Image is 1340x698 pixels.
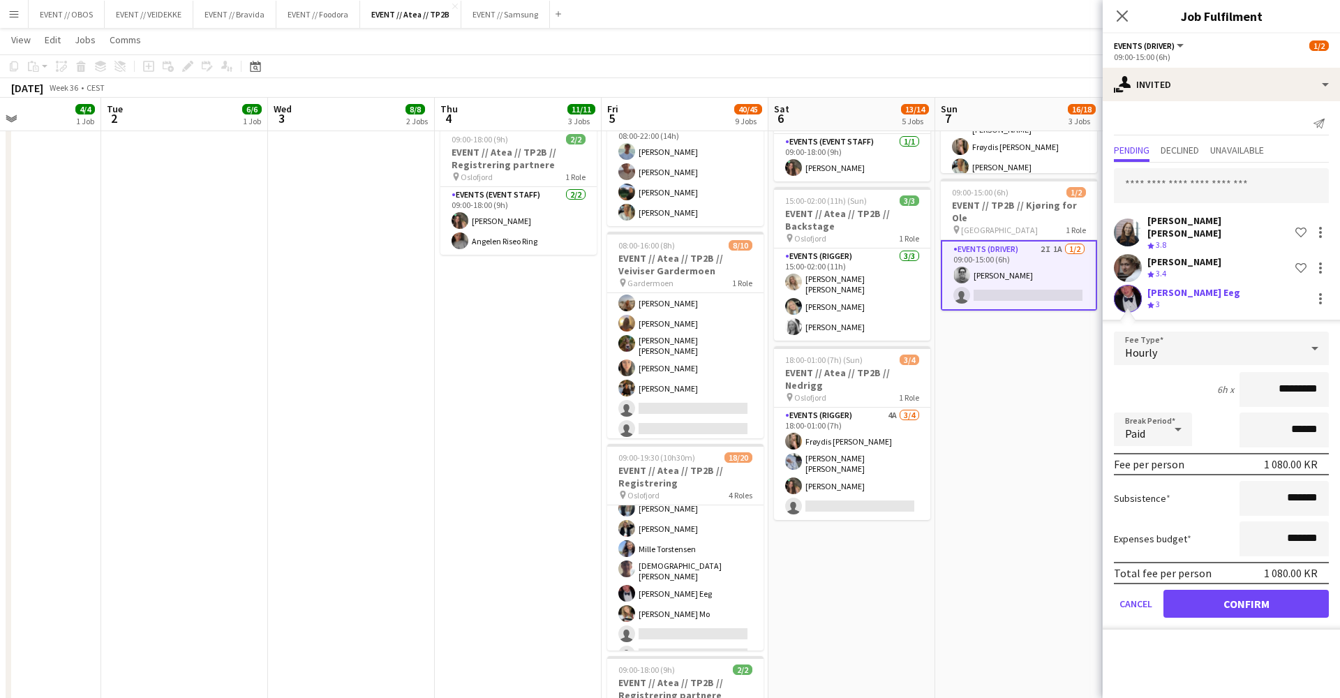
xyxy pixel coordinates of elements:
span: Week 36 [46,82,81,93]
div: [PERSON_NAME] Eeg [1147,286,1240,299]
div: 1 Job [243,116,261,126]
span: 13/14 [901,104,929,114]
button: EVENT // Foodora [276,1,360,28]
span: Sat [774,103,789,115]
div: Invited [1103,68,1340,101]
span: 3/3 [900,195,919,206]
span: 09:00-18:00 (9h) [618,664,675,675]
span: 3.8 [1156,239,1166,250]
h3: EVENT // Atea // TP2B // Veiviser Gardermoen [607,252,764,277]
h3: EVENT // Atea // TP2B // Registrering partnere [440,146,597,171]
app-job-card: 18:00-01:00 (7h) (Sun)3/4EVENT // Atea // TP2B // Nedrigg Oslofjord1 RoleEvents (Rigger)4A3/418:0... [774,346,930,520]
span: 5 [605,110,618,126]
app-card-role: Roumaissaa Hadui[PERSON_NAME][PERSON_NAME][PERSON_NAME][PERSON_NAME][PERSON_NAME] [PERSON_NAME][P... [607,209,764,443]
span: Sun [941,103,958,115]
button: EVENT // Bravida [193,1,276,28]
span: 8/8 [405,104,425,114]
span: Gardermoen [627,278,673,288]
span: Oslofjord [461,172,493,182]
app-card-role: Actor1I2A9/1008:00-16:00 (8h)Roumaissaa Hadui[PERSON_NAME][PERSON_NAME][PERSON_NAME] [PERSON_NAME... [941,28,1097,266]
span: Oslofjord [627,490,660,500]
button: Events (Driver) [1114,40,1186,51]
app-card-role: Events (Event Staff)4/408:00-22:00 (14h)[PERSON_NAME][PERSON_NAME][PERSON_NAME][PERSON_NAME] [607,118,764,226]
span: 15:00-02:00 (11h) (Sun) [785,195,867,206]
span: 09:00-19:30 (10h30m) [618,452,695,463]
span: 2/2 [733,664,752,675]
span: 16/18 [1068,104,1096,114]
span: 1 Role [899,392,919,403]
div: 6h x [1217,383,1234,396]
div: 3 Jobs [568,116,595,126]
app-job-card: 09:00-19:30 (10h30m)18/20EVENT // Atea // TP2B // Registrering Oslofjord4 Roles[PERSON_NAME] [PER... [607,444,764,651]
app-job-card: 08:00-16:00 (8h)8/10EVENT // Atea // TP2B // Veiviser Gardermoen Gardermoen1 RoleRoumaissaa Hadui... [607,232,764,438]
span: Declined [1161,145,1199,155]
span: 40/45 [734,104,762,114]
span: Hourly [1125,346,1157,359]
span: 1 Role [1066,225,1086,235]
span: 1 Role [565,172,586,182]
span: 8/10 [729,240,752,251]
span: Pending [1114,145,1149,155]
button: EVENT // OBOS [29,1,105,28]
div: [PERSON_NAME] [1147,255,1221,268]
div: 5 Jobs [902,116,928,126]
span: 1 Role [899,233,919,244]
span: Thu [440,103,458,115]
span: Jobs [75,34,96,46]
div: [PERSON_NAME] [PERSON_NAME] [1147,214,1290,239]
div: 3 Jobs [1069,116,1095,126]
div: 09:00-15:00 (6h) [1114,52,1329,62]
a: Jobs [69,31,101,49]
app-card-role: Events (Rigger)4A3/418:00-01:00 (7h)Frøydis [PERSON_NAME][PERSON_NAME] [PERSON_NAME][PERSON_NAME] [774,408,930,520]
span: 1 Role [732,278,752,288]
div: 1 Job [76,116,94,126]
app-card-role: Events (Event Staff)2A7/909:00-18:00 (9h)[PERSON_NAME][PERSON_NAME][PERSON_NAME]Mille Torstensen[... [607,454,764,668]
button: Cancel [1114,590,1158,618]
span: Tue [107,103,123,115]
span: 3 [1156,299,1160,309]
a: Comms [104,31,147,49]
span: 7 [939,110,958,126]
span: 6/6 [242,104,262,114]
span: 08:00-16:00 (8h) [618,240,675,251]
label: Subsistence [1114,492,1170,505]
span: 18:00-01:00 (7h) (Sun) [785,355,863,365]
span: 4/4 [75,104,95,114]
span: 3/4 [900,355,919,365]
app-job-card: 09:00-18:00 (9h)2/2EVENT // Atea // TP2B // Registrering partnere Oslofjord1 RoleEvents (Event St... [440,126,597,255]
app-card-role: Events (Rigger)3/315:00-02:00 (11h)[PERSON_NAME] [PERSON_NAME][PERSON_NAME][PERSON_NAME] [774,248,930,341]
h3: EVENT // Atea // TP2B // Nedrigg [774,366,930,392]
span: Events (Driver) [1114,40,1175,51]
span: Paid [1125,426,1145,440]
span: 2/2 [566,134,586,144]
span: 2 [105,110,123,126]
app-job-card: 08:00-22:00 (14h)4/4EVENT // Atea // TP2B // Partnere // Runner Oslofjord1 RoleEvents (Event Staf... [607,57,764,226]
span: Fri [607,103,618,115]
span: 4 [438,110,458,126]
app-job-card: 09:00-15:00 (6h)1/2EVENT // TP2B // Kjøring for Ole [GEOGRAPHIC_DATA]1 RoleEvents (Driver)2I1A1/2... [941,179,1097,311]
a: Edit [39,31,66,49]
div: [DATE] [11,81,43,95]
div: 1 080.00 KR [1264,566,1318,580]
h3: EVENT // Atea // TP2B // Registrering [607,464,764,489]
div: Fee per person [1114,457,1184,471]
button: EVENT // VEIDEKKE [105,1,193,28]
span: Comms [110,34,141,46]
h3: EVENT // Atea // TP2B // Backstage [774,207,930,232]
span: 6 [772,110,789,126]
span: [GEOGRAPHIC_DATA] [961,225,1038,235]
div: 1 080.00 KR [1264,457,1318,471]
a: View [6,31,36,49]
span: 1/2 [1309,40,1329,51]
span: 18/20 [724,452,752,463]
span: 3 [271,110,292,126]
span: Edit [45,34,61,46]
span: Wed [274,103,292,115]
span: Oslofjord [794,392,826,403]
div: CEST [87,82,105,93]
app-job-card: 15:00-02:00 (11h) (Sun)3/3EVENT // Atea // TP2B // Backstage Oslofjord1 RoleEvents (Rigger)3/315:... [774,187,930,341]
